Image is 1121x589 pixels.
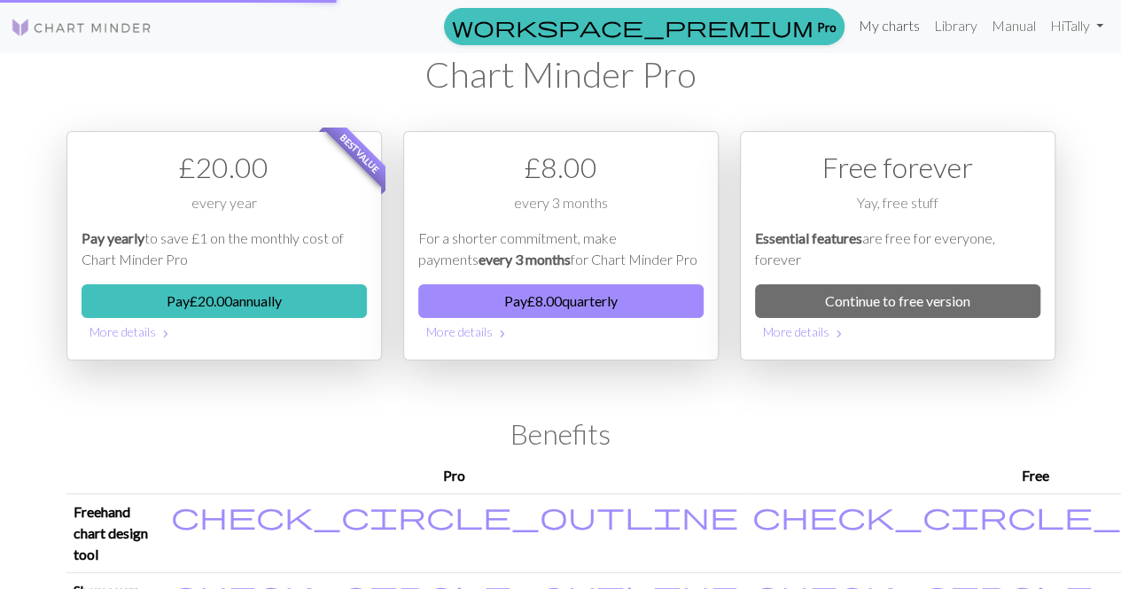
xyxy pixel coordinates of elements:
div: every year [82,192,367,228]
div: Free forever [755,146,1040,189]
span: chevron_right [832,325,846,343]
span: chevron_right [159,325,173,343]
div: Yay, free stuff [755,192,1040,228]
a: Pro [444,8,845,45]
h2: Benefits [66,417,1055,451]
a: Continue to free version [755,284,1040,318]
div: Free option [740,131,1055,360]
p: For a shorter commitment, make payments for Chart Minder Pro [418,228,704,270]
button: Pay£8.00quarterly [418,284,704,318]
h1: Chart Minder Pro [66,53,1055,96]
button: Pay£20.00annually [82,284,367,318]
a: My charts [852,8,927,43]
img: Logo [11,17,152,38]
em: every 3 months [479,251,571,267]
span: check_circle_outline [171,499,738,532]
div: Payment option 1 [66,131,382,360]
th: Pro [164,458,745,494]
p: Freehand chart design tool [74,501,157,565]
button: More details [755,318,1040,345]
div: £ 8.00 [418,146,704,189]
i: Included [171,501,738,530]
a: HiTally [1043,8,1110,43]
em: Pay yearly [82,229,144,246]
a: Library [927,8,985,43]
div: every 3 months [418,192,704,228]
div: Payment option 2 [403,131,719,360]
button: More details [82,318,367,345]
span: Best value [322,116,397,191]
em: Essential features [755,229,862,246]
p: to save £1 on the monthly cost of Chart Minder Pro [82,228,367,270]
span: chevron_right [495,325,510,343]
span: workspace_premium [452,14,814,39]
div: £ 20.00 [82,146,367,189]
button: More details [418,318,704,345]
a: Manual [985,8,1043,43]
p: are free for everyone, forever [755,228,1040,270]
